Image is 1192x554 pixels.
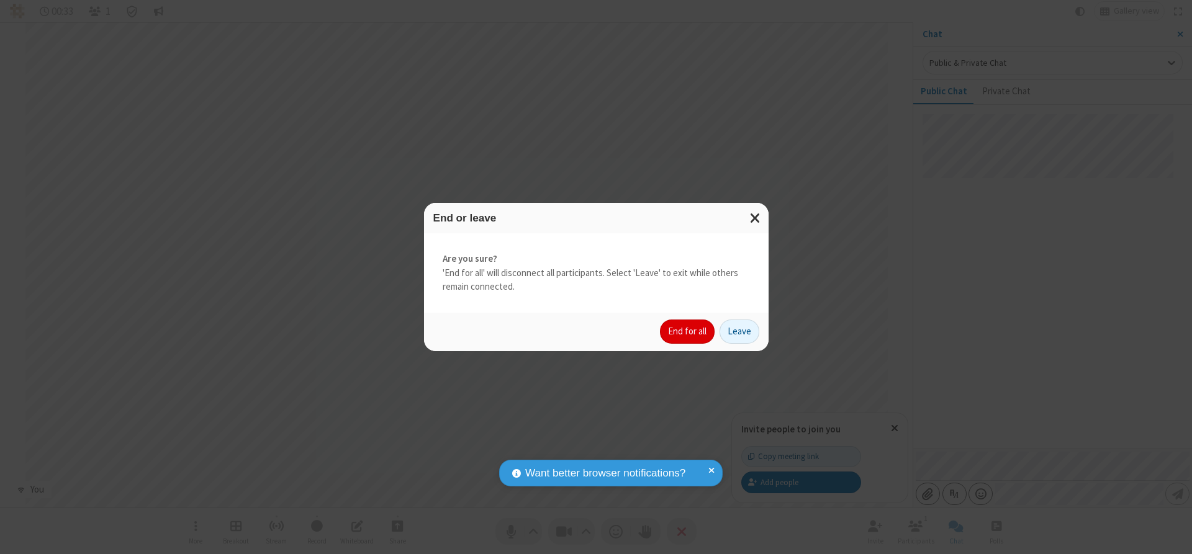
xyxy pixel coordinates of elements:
strong: Are you sure? [443,252,750,266]
span: Want better browser notifications? [525,465,685,481]
button: Leave [720,319,759,344]
button: Close modal [743,203,769,233]
h3: End or leave [433,212,759,224]
button: End for all [660,319,715,344]
div: 'End for all' will disconnect all participants. Select 'Leave' to exit while others remain connec... [424,233,769,313]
